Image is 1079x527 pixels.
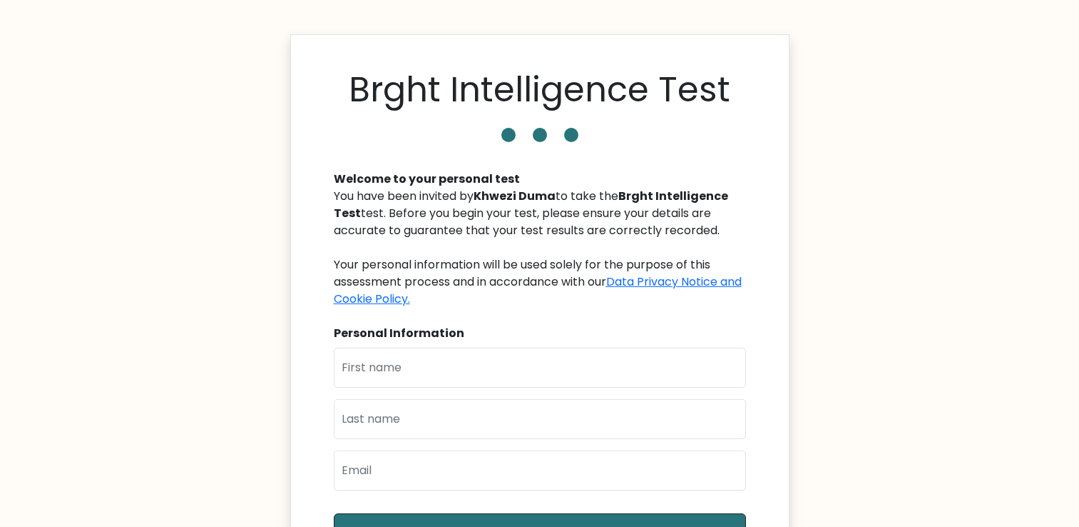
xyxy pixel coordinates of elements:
[349,69,730,111] h1: Brght Intelligence Test
[334,348,746,388] input: First name
[334,171,746,188] div: Welcome to your personal test
[334,325,746,342] div: Personal Information
[334,188,728,221] b: Brght Intelligence Test
[474,188,556,204] b: Khwezi Duma
[334,451,746,491] input: Email
[334,273,742,307] a: Data Privacy Notice and Cookie Policy.
[334,188,746,308] div: You have been invited by to take the test. Before you begin your test, please ensure your details...
[334,399,746,439] input: Last name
